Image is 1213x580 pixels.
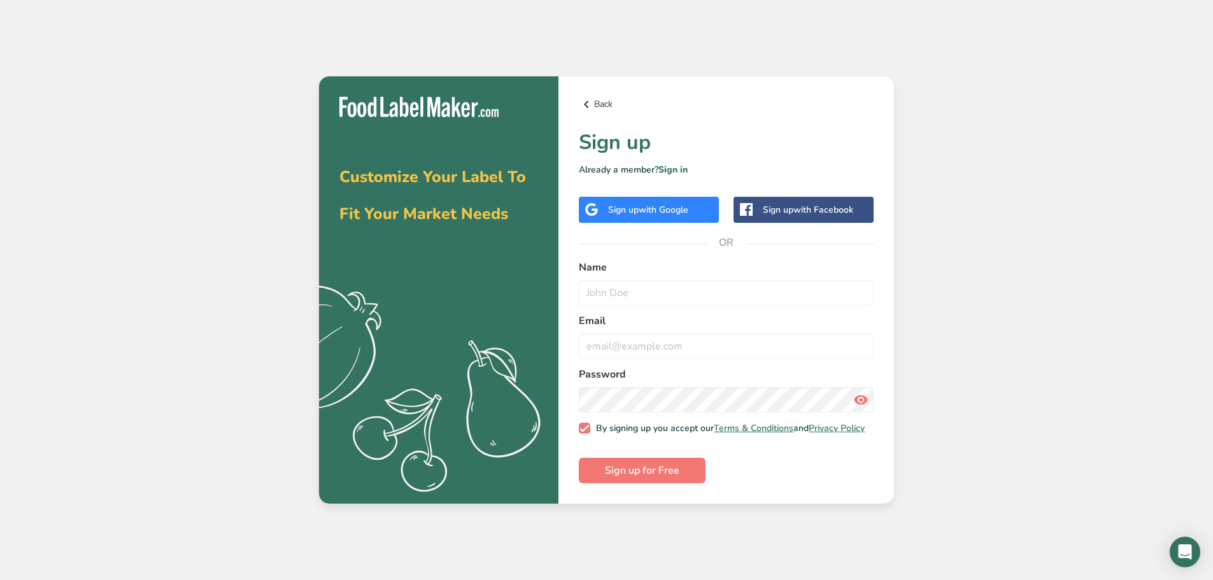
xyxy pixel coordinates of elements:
label: Password [579,367,874,382]
div: Sign up [763,203,853,216]
div: Open Intercom Messenger [1170,537,1200,567]
span: Customize Your Label To Fit Your Market Needs [339,166,526,225]
span: Sign up for Free [605,463,679,478]
div: Sign up [608,203,688,216]
a: Back [579,97,874,112]
input: email@example.com [579,334,874,359]
img: Food Label Maker [339,97,499,118]
h1: Sign up [579,127,874,158]
span: with Google [639,204,688,216]
p: Already a member? [579,163,874,176]
a: Privacy Policy [809,422,865,434]
span: with Facebook [793,204,853,216]
label: Name [579,260,874,275]
button: Sign up for Free [579,458,706,483]
span: By signing up you accept our and [590,423,865,434]
span: OR [707,223,746,262]
a: Sign in [658,164,688,176]
a: Terms & Conditions [714,422,793,434]
input: John Doe [579,280,874,306]
label: Email [579,313,874,329]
